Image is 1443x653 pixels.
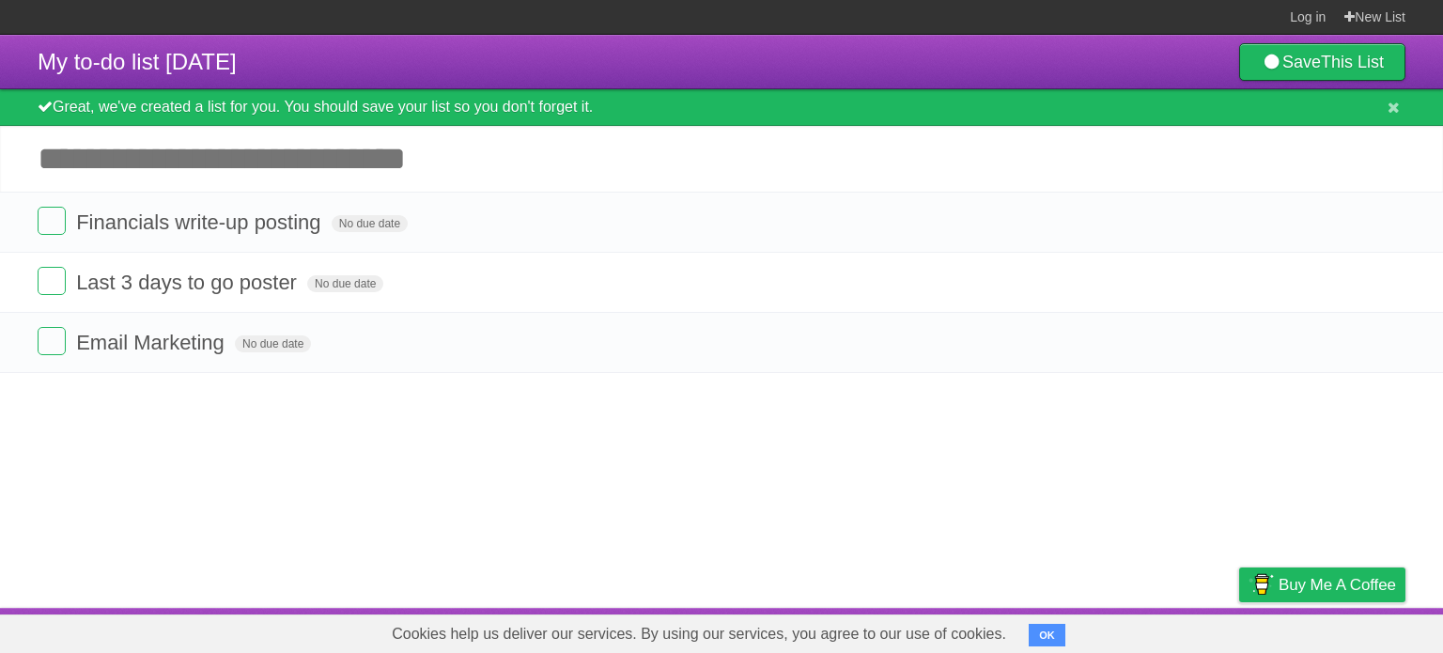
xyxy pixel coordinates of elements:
[38,327,66,355] label: Done
[38,267,66,295] label: Done
[38,207,66,235] label: Done
[1151,613,1192,648] a: Terms
[1239,43,1405,81] a: SaveThis List
[373,615,1025,653] span: Cookies help us deliver our services. By using our services, you agree to our use of cookies.
[1287,613,1405,648] a: Suggest a feature
[76,331,229,354] span: Email Marketing
[1249,568,1274,600] img: Buy me a coffee
[1239,567,1405,602] a: Buy me a coffee
[76,210,325,234] span: Financials write-up posting
[1279,568,1396,601] span: Buy me a coffee
[1321,53,1384,71] b: This List
[76,271,302,294] span: Last 3 days to go poster
[1051,613,1127,648] a: Developers
[307,275,383,292] span: No due date
[332,215,408,232] span: No due date
[1029,624,1065,646] button: OK
[38,49,237,74] span: My to-do list [DATE]
[235,335,311,352] span: No due date
[989,613,1029,648] a: About
[1215,613,1264,648] a: Privacy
